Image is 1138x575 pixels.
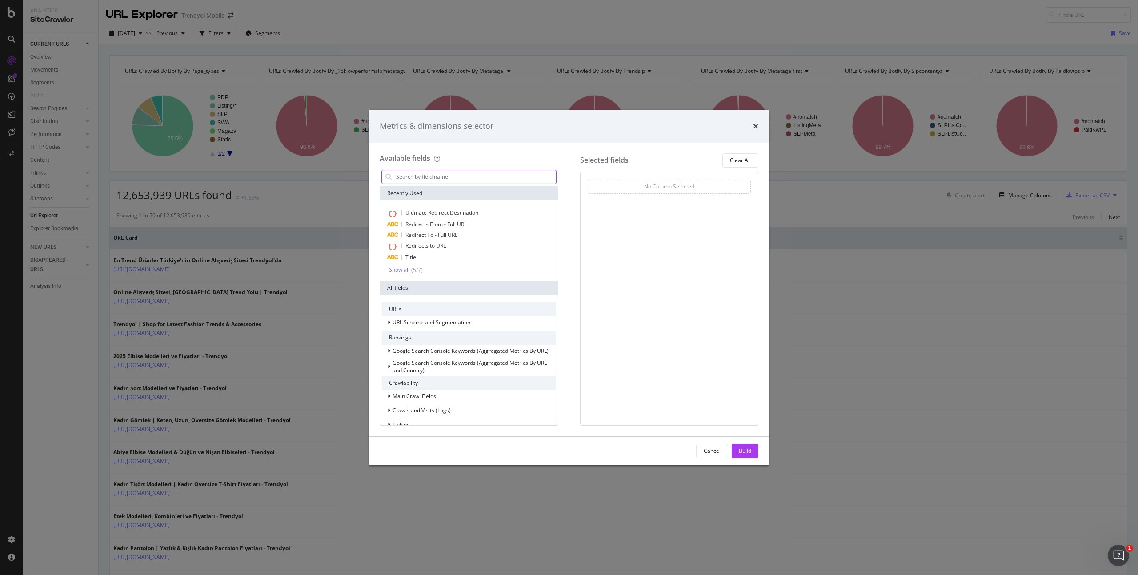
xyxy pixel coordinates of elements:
div: URLs [382,302,556,316]
button: Cancel [696,444,728,458]
input: Search by field name [395,170,556,184]
span: Redirect To - Full URL [405,231,457,239]
span: Google Search Console Keywords (Aggregated Metrics By URL and Country) [393,359,547,374]
span: Ultimate Redirect Destination [405,209,478,216]
div: Show all [389,267,409,273]
div: Rankings [382,331,556,345]
span: Redirects to URL [405,242,446,249]
div: Recently Used [380,186,558,200]
span: Linking [393,421,410,428]
span: Google Search Console Keywords (Aggregated Metrics By URL) [393,347,549,355]
button: Clear All [722,153,758,168]
span: URL Scheme and Segmentation [393,319,470,326]
span: Crawls and Visits (Logs) [393,407,451,414]
div: Crawlability [382,376,556,390]
div: Metrics & dimensions selector [380,120,493,132]
div: All fields [380,281,558,295]
div: Selected fields [580,155,629,165]
div: Build [739,447,751,455]
div: Available fields [380,153,430,163]
span: Main Crawl Fields [393,392,436,400]
div: No Column Selected [644,183,694,190]
span: Title [405,253,416,261]
div: Cancel [704,447,721,455]
div: times [753,120,758,132]
span: 1 [1126,545,1133,552]
div: modal [369,110,769,465]
span: Redirects From - Full URL [405,220,467,228]
div: Clear All [730,156,751,164]
iframe: Intercom live chat [1108,545,1129,566]
button: Build [732,444,758,458]
div: ( 5 / 7 ) [409,266,423,274]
